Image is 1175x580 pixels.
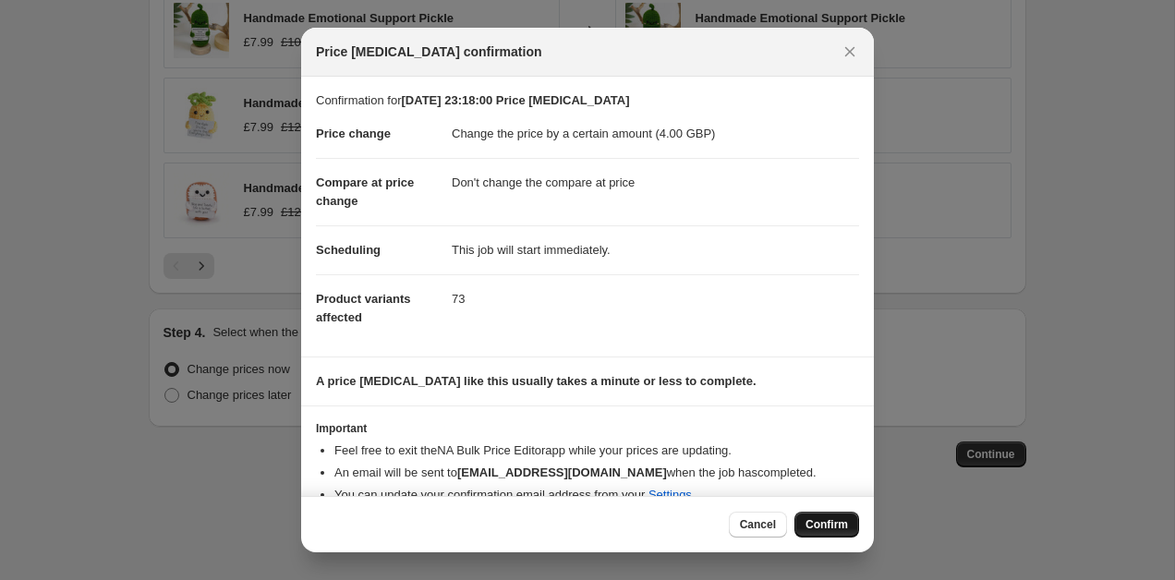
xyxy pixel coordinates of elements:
[316,243,381,257] span: Scheduling
[316,374,757,388] b: A price [MEDICAL_DATA] like this usually takes a minute or less to complete.
[794,512,859,538] button: Confirm
[452,225,859,274] dd: This job will start immediately.
[837,39,863,65] button: Close
[729,512,787,538] button: Cancel
[334,486,859,504] li: You can update your confirmation email address from your .
[316,421,859,436] h3: Important
[316,292,411,324] span: Product variants affected
[334,464,859,482] li: An email will be sent to when the job has completed .
[316,42,542,61] span: Price [MEDICAL_DATA] confirmation
[457,465,667,479] b: [EMAIL_ADDRESS][DOMAIN_NAME]
[316,127,391,140] span: Price change
[740,517,776,532] span: Cancel
[806,517,848,532] span: Confirm
[334,441,859,460] li: Feel free to exit the NA Bulk Price Editor app while your prices are updating.
[316,91,859,110] p: Confirmation for
[316,175,414,208] span: Compare at price change
[452,274,859,323] dd: 73
[648,488,692,501] a: Settings
[401,93,629,107] b: [DATE] 23:18:00 Price [MEDICAL_DATA]
[452,158,859,207] dd: Don't change the compare at price
[452,110,859,158] dd: Change the price by a certain amount (4.00 GBP)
